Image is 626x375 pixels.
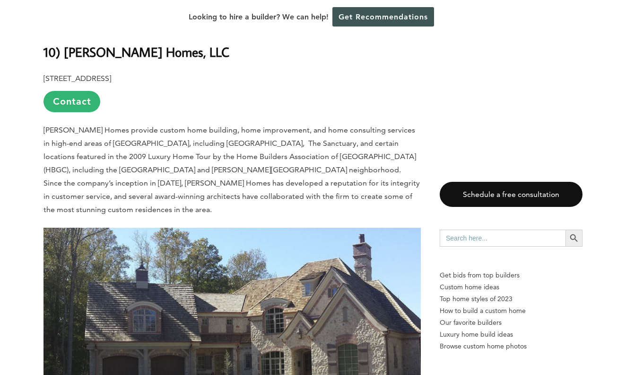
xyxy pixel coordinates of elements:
[440,340,583,352] a: Browse custom home photos
[440,305,583,317] a: How to build a custom home
[43,72,421,112] p: [STREET_ADDRESS]
[43,44,229,60] b: 10) [PERSON_NAME] Homes, LLC
[440,230,565,247] input: Search here...
[440,329,583,340] a: Luxury home build ideas
[440,281,583,293] a: Custom home ideas
[332,7,434,27] a: Get Recommendations
[43,125,420,214] span: [PERSON_NAME] Homes provide custom home building, home improvement, and home consulting services ...
[43,91,100,112] a: Contact
[440,182,583,207] a: Schedule a free consultation
[440,317,583,329] a: Our favorite builders
[569,233,579,243] svg: Search
[440,269,583,281] p: Get bids from top builders
[440,293,583,305] a: Top home styles of 2023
